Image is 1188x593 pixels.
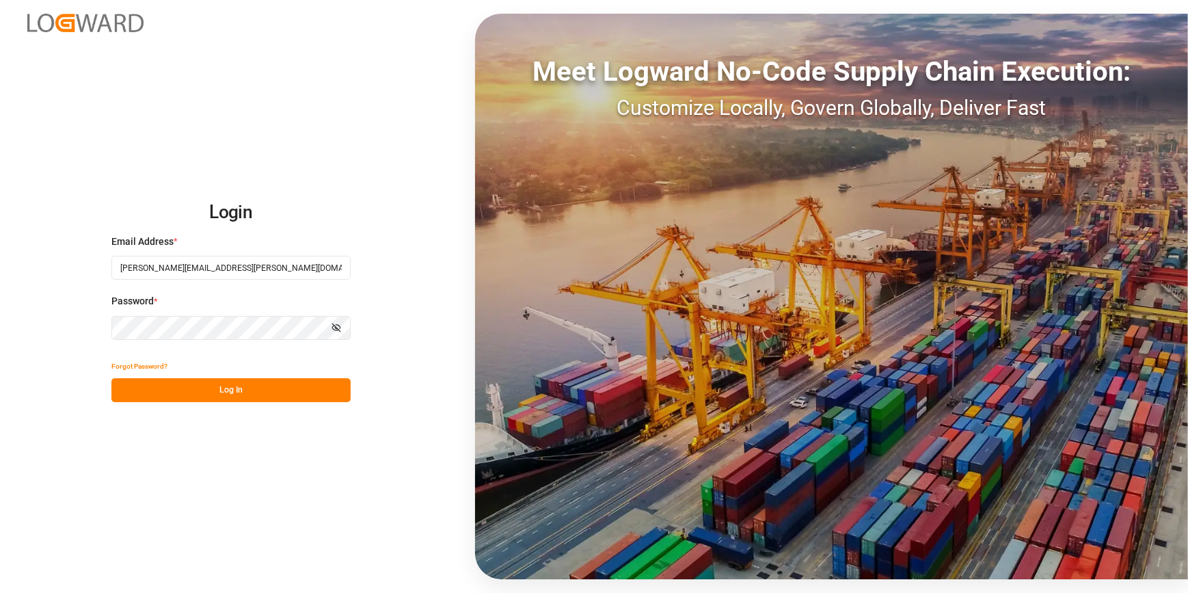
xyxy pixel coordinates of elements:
div: Meet Logward No-Code Supply Chain Execution: [475,51,1188,92]
h2: Login [111,191,351,235]
input: Enter your email [111,256,351,280]
img: Logward_new_orange.png [27,14,144,32]
button: Forgot Password? [111,354,167,378]
button: Log In [111,378,351,402]
div: Customize Locally, Govern Globally, Deliver Fast [475,92,1188,123]
span: Email Address [111,235,174,249]
span: Password [111,294,154,308]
